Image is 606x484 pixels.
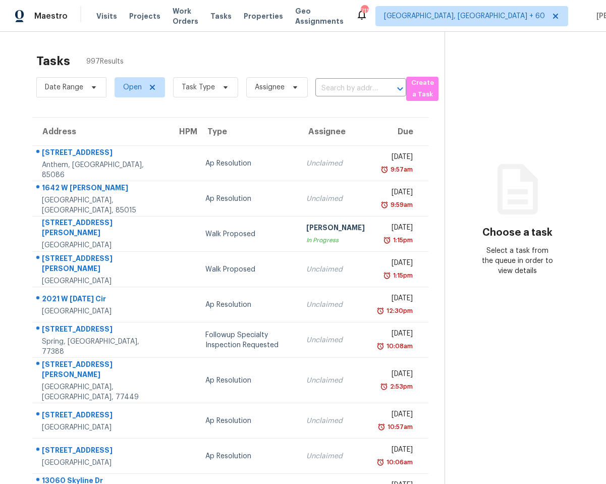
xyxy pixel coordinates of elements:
span: Geo Assignments [295,6,344,26]
img: Overdue Alarm Icon [380,165,389,175]
div: Ap Resolution [205,194,290,204]
span: Tasks [210,13,232,20]
div: 10:08am [384,341,413,351]
div: Unclaimed [306,264,365,275]
div: Walk Proposed [205,229,290,239]
div: [STREET_ADDRESS] [42,410,161,422]
div: 9:59am [389,200,413,210]
span: [GEOGRAPHIC_DATA], [GEOGRAPHIC_DATA] + 60 [384,11,545,21]
div: 711 [361,6,368,16]
input: Search by address [315,81,378,96]
div: 2021 W [DATE] Cir [42,294,161,306]
span: Maestro [34,11,68,21]
div: Anthem, [GEOGRAPHIC_DATA], 85086 [42,160,161,180]
button: Create a Task [406,77,438,101]
div: Ap Resolution [205,158,290,169]
div: 9:57am [389,165,413,175]
div: [STREET_ADDRESS][PERSON_NAME] [42,359,161,382]
div: 10:57am [385,422,413,432]
button: Open [393,82,407,96]
img: Overdue Alarm Icon [377,422,385,432]
div: 1:15pm [391,235,413,245]
div: Unclaimed [306,158,365,169]
div: [STREET_ADDRESS] [42,147,161,160]
h2: Tasks [36,56,70,66]
div: [DATE] [381,445,413,457]
span: Create a Task [411,77,433,100]
div: [STREET_ADDRESS][PERSON_NAME] [42,253,161,276]
div: In Progress [306,235,365,245]
img: Overdue Alarm Icon [380,200,389,210]
div: 10:06am [384,457,413,467]
span: Work Orders [173,6,198,26]
div: [STREET_ADDRESS][PERSON_NAME] [42,218,161,240]
div: [DATE] [381,223,413,235]
div: 1:15pm [391,271,413,281]
div: [DATE] [381,187,413,200]
div: [DATE] [381,293,413,306]
div: [GEOGRAPHIC_DATA] [42,276,161,286]
span: Date Range [45,82,83,92]
span: 997 Results [86,57,124,67]
div: Ap Resolution [205,375,290,386]
div: [STREET_ADDRESS] [42,324,161,337]
div: 2:53pm [388,382,413,392]
div: Ap Resolution [205,416,290,426]
div: [DATE] [381,152,413,165]
div: [DATE] [381,409,413,422]
span: Projects [129,11,160,21]
div: Select a task from the queue in order to view details [481,246,554,276]
th: Type [197,118,298,146]
span: Open [123,82,142,92]
div: [STREET_ADDRESS] [42,445,161,458]
div: Unclaimed [306,194,365,204]
img: Overdue Alarm Icon [380,382,388,392]
div: Ap Resolution [205,451,290,461]
th: Assignee [298,118,373,146]
th: Address [32,118,169,146]
div: [GEOGRAPHIC_DATA] [42,458,161,468]
th: Due [373,118,429,146]
div: [GEOGRAPHIC_DATA], [GEOGRAPHIC_DATA], 77449 [42,382,161,402]
span: Task Type [182,82,215,92]
div: 1642 W [PERSON_NAME] [42,183,161,195]
div: Unclaimed [306,451,365,461]
div: [PERSON_NAME] [306,223,365,235]
div: [DATE] [381,369,413,382]
span: Visits [96,11,117,21]
h3: Choose a task [482,228,553,238]
div: [GEOGRAPHIC_DATA], [GEOGRAPHIC_DATA], 85015 [42,195,161,216]
div: [GEOGRAPHIC_DATA] [42,240,161,250]
span: Assignee [255,82,285,92]
div: Spring, [GEOGRAPHIC_DATA], 77388 [42,337,161,357]
span: Properties [244,11,283,21]
div: Unclaimed [306,300,365,310]
img: Overdue Alarm Icon [376,306,384,316]
div: Ap Resolution [205,300,290,310]
img: Overdue Alarm Icon [383,271,391,281]
div: Unclaimed [306,335,365,345]
th: HPM [169,118,197,146]
div: [GEOGRAPHIC_DATA] [42,306,161,316]
div: Unclaimed [306,416,365,426]
div: [DATE] [381,329,413,341]
div: Followup Specialty Inspection Requested [205,330,290,350]
div: [GEOGRAPHIC_DATA] [42,422,161,433]
div: [DATE] [381,258,413,271]
img: Overdue Alarm Icon [376,457,384,467]
img: Overdue Alarm Icon [383,235,391,245]
div: 12:30pm [384,306,413,316]
img: Overdue Alarm Icon [376,341,384,351]
div: Walk Proposed [205,264,290,275]
div: Unclaimed [306,375,365,386]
